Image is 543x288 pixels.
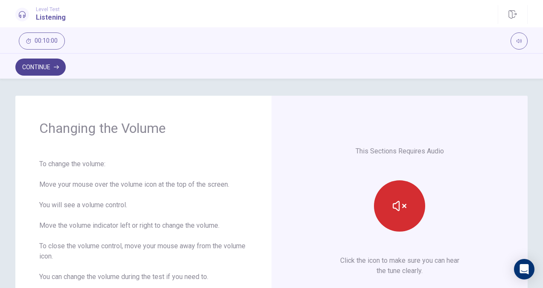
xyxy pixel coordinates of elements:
p: This Sections Requires Audio [356,146,444,156]
div: Open Intercom Messenger [514,259,534,279]
button: Continue [15,59,66,76]
button: 00:10:00 [19,32,65,50]
span: 00:10:00 [35,38,58,44]
h1: Listening [36,12,66,23]
span: Level Test [36,6,66,12]
h1: Changing the Volume [39,120,248,137]
p: Click the icon to make sure you can hear the tune clearly. [340,256,459,276]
